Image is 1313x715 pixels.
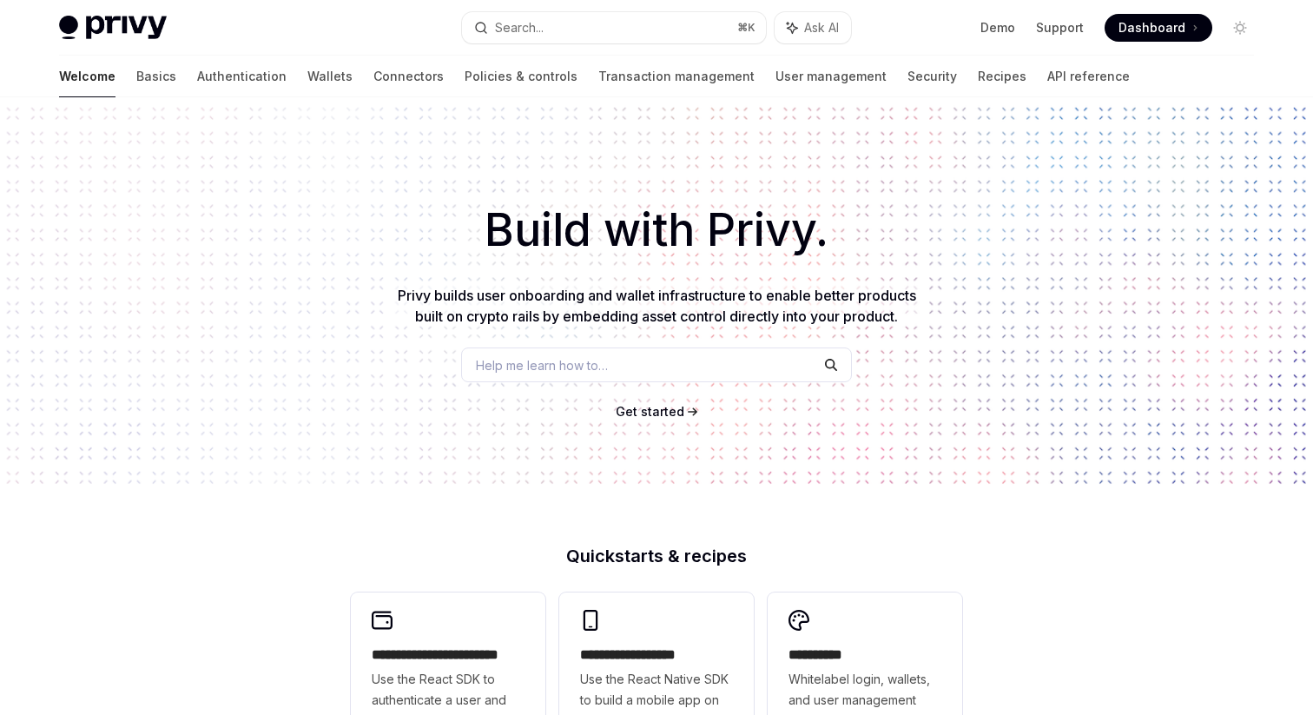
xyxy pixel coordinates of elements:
[462,12,766,43] button: Search...⌘K
[775,56,887,97] a: User management
[197,56,287,97] a: Authentication
[373,56,444,97] a: Connectors
[978,56,1026,97] a: Recipes
[59,56,115,97] a: Welcome
[398,287,916,325] span: Privy builds user onboarding and wallet infrastructure to enable better products built on crypto ...
[616,404,684,419] span: Get started
[28,196,1285,264] h1: Build with Privy.
[136,56,176,97] a: Basics
[1047,56,1130,97] a: API reference
[1118,19,1185,36] span: Dashboard
[1226,14,1254,42] button: Toggle dark mode
[465,56,577,97] a: Policies & controls
[1036,19,1084,36] a: Support
[476,356,608,374] span: Help me learn how to…
[980,19,1015,36] a: Demo
[351,547,962,565] h2: Quickstarts & recipes
[737,21,755,35] span: ⌘ K
[598,56,755,97] a: Transaction management
[59,16,167,40] img: light logo
[616,403,684,420] a: Get started
[804,19,839,36] span: Ask AI
[907,56,957,97] a: Security
[1105,14,1212,42] a: Dashboard
[775,12,851,43] button: Ask AI
[307,56,353,97] a: Wallets
[495,17,544,38] div: Search...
